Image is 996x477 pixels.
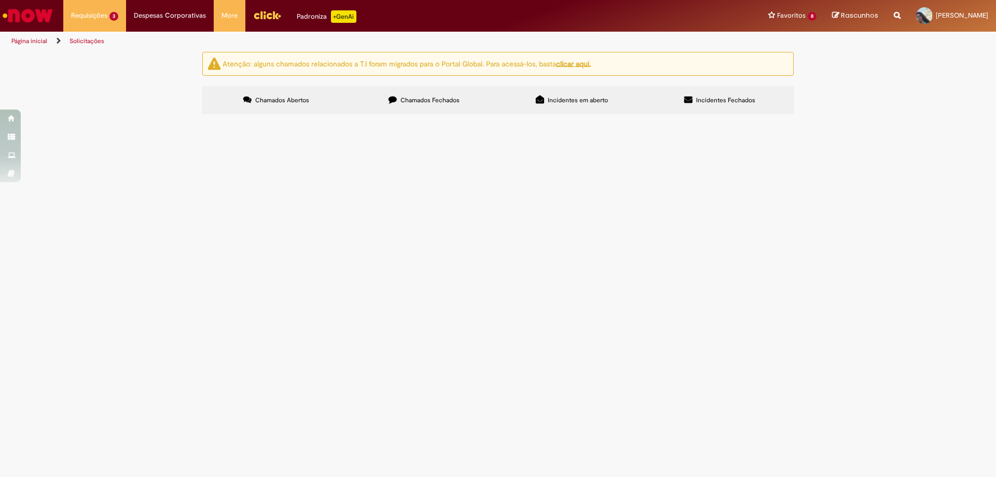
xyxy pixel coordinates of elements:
a: Página inicial [11,37,47,45]
span: 3 [109,12,118,21]
span: Requisições [71,10,107,21]
span: [PERSON_NAME] [936,11,988,20]
span: Chamados Fechados [400,96,460,104]
img: ServiceNow [1,5,54,26]
span: Incidentes em aberto [548,96,608,104]
span: Incidentes Fechados [696,96,755,104]
a: Rascunhos [832,11,878,21]
span: Favoritos [777,10,806,21]
img: click_logo_yellow_360x200.png [253,7,281,23]
span: Chamados Abertos [255,96,309,104]
ul: Trilhas de página [8,32,656,51]
span: Despesas Corporativas [134,10,206,21]
p: +GenAi [331,10,356,23]
span: Rascunhos [841,10,878,20]
span: More [222,10,238,21]
span: 8 [808,12,817,21]
ng-bind-html: Atenção: alguns chamados relacionados a T.I foram migrados para o Portal Global. Para acessá-los,... [223,59,591,68]
a: Solicitações [70,37,104,45]
div: Padroniza [297,10,356,23]
a: clicar aqui. [556,59,591,68]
